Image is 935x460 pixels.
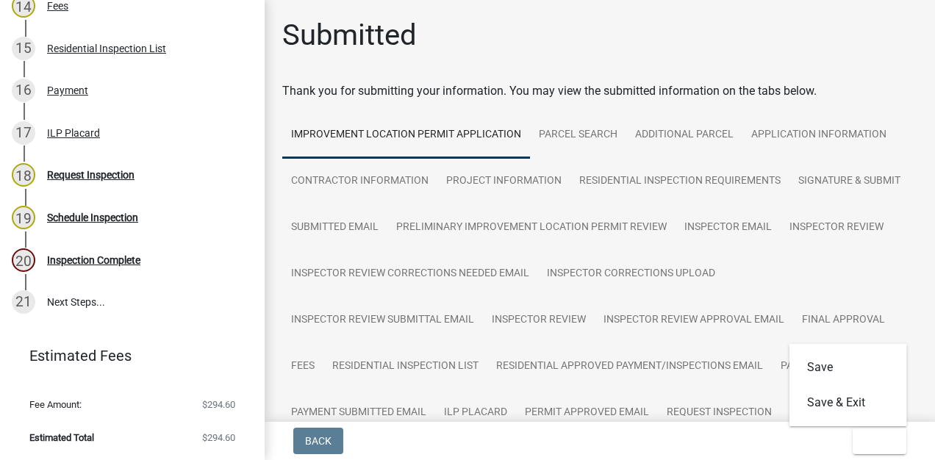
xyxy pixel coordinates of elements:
a: Final Approval [793,297,894,344]
a: Inspector Review Corrections Needed Email [282,251,538,298]
div: 20 [12,248,35,272]
a: Residential Approved Payment/Inspections Email [487,343,772,390]
div: Payment [47,85,88,96]
div: 18 [12,163,35,187]
a: Application Information [742,112,895,159]
div: 21 [12,290,35,314]
a: Permit Approved Email [516,389,658,436]
div: Exit [789,344,907,426]
a: Inspector Email [676,204,781,251]
a: Residential Inspection List [323,343,487,390]
a: Preliminary Improvement Location Permit Review [387,204,676,251]
div: Fees [47,1,68,11]
div: Thank you for submitting your information. You may view the submitted information on the tabs below. [282,82,917,100]
div: Inspection Complete [47,255,140,265]
button: Exit [853,428,906,454]
span: Estimated Total [29,433,94,442]
a: Submitted Email [282,204,387,251]
span: $294.60 [202,400,235,409]
a: Parcel search [530,112,626,159]
a: Inspector Review Submittal Email [282,297,483,344]
a: Inspector Review Approval Email [595,297,793,344]
h1: Submitted [282,18,417,53]
a: Improvement Location Permit Application [282,112,530,159]
a: ADDITIONAL PARCEL [626,112,742,159]
a: Payment [772,343,835,390]
button: Save [789,350,907,385]
a: Fees [282,343,323,390]
span: Fee Amount: [29,400,82,409]
a: Request Inspection [658,389,781,436]
a: Signature & Submit [789,158,909,205]
a: Inspector Review [483,297,595,344]
a: Payment Submitted Email [282,389,435,436]
div: 17 [12,121,35,145]
button: Back [293,428,343,454]
span: Exit [864,435,886,447]
a: Inspector Corrections Upload [538,251,724,298]
span: $294.60 [202,433,235,442]
div: 15 [12,37,35,60]
a: Estimated Fees [12,341,241,370]
div: ILP Placard [47,128,100,138]
a: Contractor Information [282,158,437,205]
a: Inspector Review [781,204,892,251]
span: Back [305,435,332,447]
a: Project Information [437,158,570,205]
button: Save & Exit [789,385,907,420]
div: 16 [12,79,35,102]
div: Residential Inspection List [47,43,166,54]
a: ILP Placard [435,389,516,436]
div: Request Inspection [47,170,135,180]
div: Schedule Inspection [47,212,138,223]
a: Residential Inspection Requirements [570,158,789,205]
div: 19 [12,206,35,229]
